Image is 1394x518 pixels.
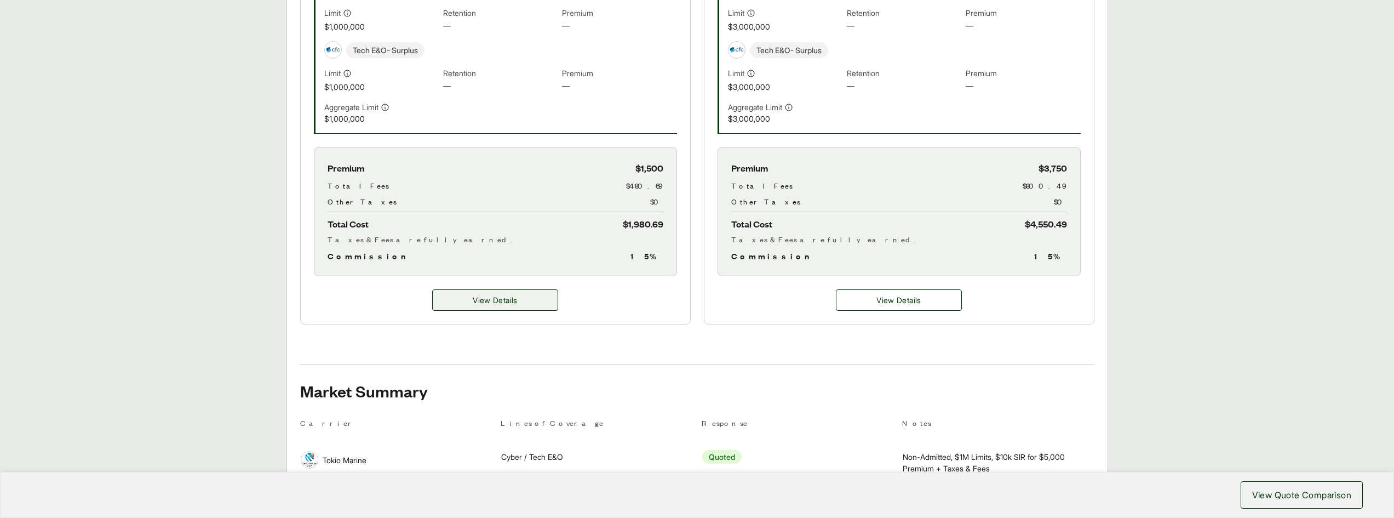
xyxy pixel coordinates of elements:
[728,101,782,113] span: Aggregate Limit
[728,42,745,58] img: CFC
[966,80,1080,93] span: —
[300,382,1094,400] h2: Market Summary
[473,294,517,306] span: View Details
[443,80,558,93] span: —
[728,113,842,124] span: $3,000,000
[324,101,378,113] span: Aggregate Limit
[966,7,1080,20] span: Premium
[731,161,768,175] span: Premium
[902,417,1094,433] th: Notes
[443,20,558,32] span: —
[443,7,558,20] span: Retention
[324,21,439,32] span: $1,000,000
[1241,481,1363,509] button: View Quote Comparison
[1023,180,1067,191] span: $800.49
[847,80,961,93] span: —
[728,7,744,19] span: Limit
[1054,196,1067,207] span: $0
[1252,488,1351,502] span: View Quote Comparison
[847,20,961,32] span: —
[728,21,842,32] span: $3,000,000
[328,217,369,231] span: Total Cost
[702,417,894,433] th: Response
[635,161,663,175] span: $1,500
[650,196,663,207] span: $0
[301,452,318,468] img: Tokio Marine logo
[325,42,341,58] img: CFC
[501,451,563,463] span: Cyber / Tech E&O
[966,67,1080,80] span: Premium
[562,7,676,20] span: Premium
[432,289,558,311] button: View Details
[731,234,1067,245] div: Taxes & Fees are fully earned.
[1039,161,1067,175] span: $3,750
[626,180,663,191] span: $480.69
[432,289,558,311] a: CFC - $1m Limits details
[328,234,663,245] div: Taxes & Fees are fully earned.
[1025,217,1067,231] span: $4,550.49
[501,417,693,433] th: Lines of Coverage
[324,81,439,93] span: $1,000,000
[728,67,744,79] span: Limit
[324,7,341,19] span: Limit
[300,417,492,433] th: Carrier
[847,7,961,20] span: Retention
[836,289,962,311] button: View Details
[966,20,1080,32] span: —
[903,451,1094,474] span: Non-Admitted, $1M Limits, $10k SIR for $5,000 Premium + Taxes & Fees
[847,67,961,80] span: Retention
[562,20,676,32] span: —
[328,249,411,263] span: Commission
[731,196,800,207] span: Other Taxes
[630,249,663,263] span: 15 %
[324,113,439,124] span: $1,000,000
[346,42,424,58] span: Tech E&O - Surplus
[323,454,366,466] span: Tokio Marine
[750,42,828,58] span: Tech E&O - Surplus
[562,80,676,93] span: —
[443,67,558,80] span: Retention
[623,217,663,231] span: $1,980.69
[836,289,962,311] a: CFC - $3M Limits details
[328,161,364,175] span: Premium
[328,196,397,207] span: Other Taxes
[1034,249,1067,263] span: 15 %
[876,294,921,306] span: View Details
[731,217,772,231] span: Total Cost
[728,81,842,93] span: $3,000,000
[731,180,793,191] span: Total Fees
[328,180,389,191] span: Total Fees
[562,67,676,80] span: Premium
[731,249,814,263] span: Commission
[702,450,742,464] span: Quoted
[324,67,341,79] span: Limit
